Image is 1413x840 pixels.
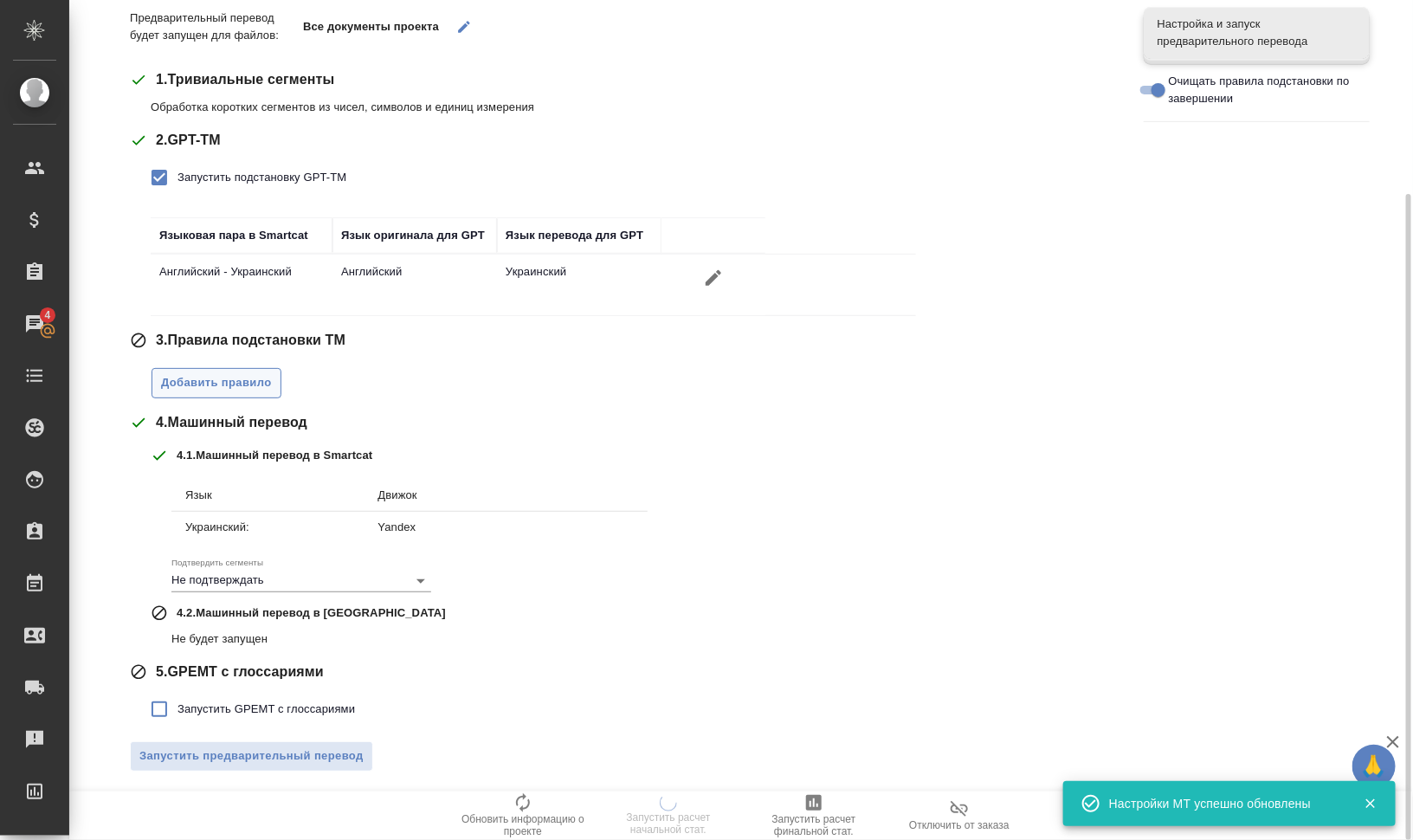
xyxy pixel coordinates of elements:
div: Настройка и запуск предварительного перевода [1144,7,1370,59]
div: Языковая пара в Smartcat [159,227,308,244]
button: 🙏 [1352,745,1396,788]
span: Запустить GPEMT с глоссариями [177,701,355,718]
span: Отключить от заказа [909,819,1010,831]
svg: Этап будет запущен [130,71,147,88]
button: Закрыть [1352,796,1388,811]
button: Запустить расчет финальной стат. [741,792,887,840]
span: Запустить предварительный перевод [139,746,364,766]
span: 1 . Тривиальные сегменты [156,69,334,90]
span: 🙏 [1359,748,1389,785]
svg: Этап будет запущен [130,414,147,431]
svg: Этап будет запущен [130,132,147,149]
div: Язык оригинала для GPT [341,227,485,244]
p: Yandex [378,519,634,536]
td: Английский - Украинский [151,255,332,315]
span: 3 . Правила подстановки TM [156,330,345,351]
span: 2 . GPT-ТМ [156,130,221,151]
p: Все документы проекта [303,18,439,36]
a: 4 [4,302,65,346]
div: Язык перевода для GPT [506,227,643,244]
span: Настройка и запуск предварительного перевода [1158,16,1356,50]
label: Подтвердить сегменты [171,558,263,566]
p: Предварительный перевод будет запущен для файлов: [130,10,303,44]
span: 5 . GPEMT с глоссариями [156,662,324,682]
button: Выбрать файлы [447,9,482,44]
svg: Этап будет запущен [151,447,168,464]
span: Обновить информацию о проекте [461,813,585,837]
p: Не будет запущен [171,630,1118,648]
span: Запустить расчет финальной стат. [752,813,876,837]
button: Редактировать [699,263,728,293]
p: Движок [378,487,634,504]
svg: Этап не будет запущен [130,663,147,681]
svg: Этап не будет запущен [151,604,168,622]
p: Язык [185,487,365,504]
p: Украинский: [185,519,365,536]
p: Обработка коротких сегментов из чисел, символов и единиц измерения [151,99,1118,116]
span: Запустить расчет начальной стат. [606,811,731,836]
td: Английский [332,255,497,315]
span: 4 . Машинный перевод [156,412,307,433]
div: Настройки МТ успешно обновлены [1109,795,1338,812]
td: Украинский [497,255,661,315]
p: 4 . 1 . Машинный перевод в Smartcat [177,447,372,464]
button: Запустить расчет начальной стат. [596,792,741,840]
svg: Этап не будет запущен [130,332,147,349]
button: Open [409,569,433,593]
span: 4 [34,307,61,324]
button: Запустить предварительный перевод [130,741,373,772]
span: Добавить правило [161,373,272,393]
span: Очищать правила подстановки по завершении [1169,73,1357,107]
button: Отключить от заказа [887,792,1032,840]
button: Добавить правило [152,368,281,398]
p: 4 . 2 . Машинный перевод в [GEOGRAPHIC_DATA] [177,604,446,622]
span: Запустить подстановку GPT-TM [177,169,346,186]
button: Обновить информацию о проекте [450,792,596,840]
